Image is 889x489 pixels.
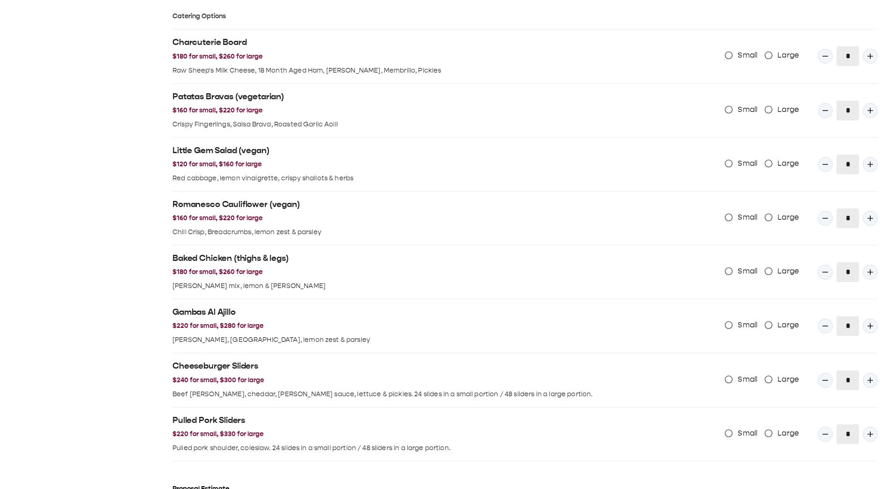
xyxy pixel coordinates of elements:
[172,119,640,130] p: Crispy Fingerlings, Salsa Brava, Roasted Garlic Aoili
[818,208,878,228] div: Quantity Input
[172,375,640,385] h3: $240 for small, $300 for large
[777,319,799,331] span: Large
[172,159,640,170] h3: $120 for small, $160 for large
[172,429,640,439] h3: $220 for small, $330 for large
[172,145,640,156] h2: Little Gem Salad (vegan)
[172,66,640,76] p: Raw Sheep's Milk Cheese, 18 Month Aged Ham, [PERSON_NAME], Membrillo, Pickles
[818,262,878,282] div: Quantity Input
[818,370,878,390] div: Quantity Input
[818,46,878,66] div: Quantity Input
[777,212,799,223] span: Large
[172,213,640,223] h3: $160 for small, $220 for large
[172,307,640,318] h2: Gambas Al Ajillo
[738,50,757,61] span: Small
[818,316,878,336] div: Quantity Input
[172,11,878,22] h3: Catering Options
[172,52,640,62] h3: $180 for small, $260 for large
[818,424,878,444] div: Quantity Input
[738,428,757,439] span: Small
[172,37,640,48] h2: Charcuterie Board
[738,158,757,169] span: Small
[738,266,757,277] span: Small
[172,443,640,453] p: Pulled pork shoulder, coleslaw. 24 slides in a small portion / 48 sliders in a large portion.
[172,281,640,291] p: [PERSON_NAME] mix, lemon & [PERSON_NAME]
[172,91,640,103] h2: Patatas Bravas (vegetarian)
[172,321,640,331] h3: $220 for small, $280 for large
[172,415,640,426] h2: Pulled Pork Sliders
[172,173,640,184] p: Red cabbage, lemon vinaigrette, crispy shallots & herbs
[172,105,640,116] h3: $160 for small, $220 for large
[172,199,640,210] h2: Romanesco Cauliflower (vegan)
[777,374,799,385] span: Large
[172,227,640,237] p: Chili Crisp, Breadcrumbs, lemon zest & parsley
[172,253,640,264] h2: Baked Chicken (thighs & legs)
[738,374,757,385] span: Small
[172,389,640,400] p: Beef [PERSON_NAME], cheddar, [PERSON_NAME] sauce, lettuce & pickles. 24 slides in a small portion...
[777,428,799,439] span: Large
[777,266,799,277] span: Large
[738,104,757,115] span: Small
[818,155,878,174] div: Quantity Input
[738,319,757,331] span: Small
[818,101,878,120] div: Quantity Input
[777,50,799,61] span: Large
[738,212,757,223] span: Small
[172,361,640,372] h2: Cheeseburger Sliders
[172,335,640,345] p: [PERSON_NAME], [GEOGRAPHIC_DATA], lemon zest & parsley
[777,104,799,115] span: Large
[172,267,640,277] h3: $180 for small, $260 for large
[777,158,799,169] span: Large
